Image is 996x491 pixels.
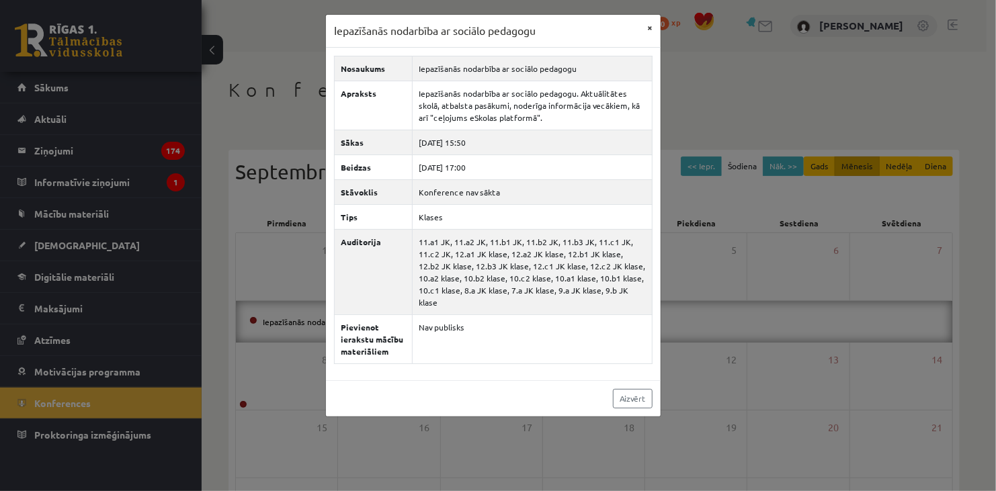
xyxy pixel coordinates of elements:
th: Apraksts [335,81,413,130]
th: Tips [335,204,413,229]
td: [DATE] 17:00 [413,154,653,179]
h3: Iepazīšanās nodarbība ar sociālo pedagogu [334,23,536,39]
button: × [639,15,661,40]
td: 11.a1 JK, 11.a2 JK, 11.b1 JK, 11.b2 JK, 11.b3 JK, 11.c1 JK, 11.c2 JK, 12.a1 JK klase, 12.a2 JK kl... [413,229,653,314]
a: Aizvērt [613,389,653,408]
th: Sākas [335,130,413,154]
th: Nosaukums [335,56,413,81]
th: Auditorija [335,229,413,314]
td: Konference nav sākta [413,179,653,204]
td: Iepazīšanās nodarbība ar sociālo pedagogu [413,56,653,81]
th: Stāvoklis [335,179,413,204]
td: Klases [413,204,653,229]
td: [DATE] 15:50 [413,130,653,154]
th: Beidzas [335,154,413,179]
th: Pievienot ierakstu mācību materiāliem [335,314,413,363]
td: Iepazīšanās nodarbība ar sociālo pedagogu. Aktuālitātes skolā, atbalsta pasākumi, noderīga inform... [413,81,653,130]
td: Nav publisks [413,314,653,363]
